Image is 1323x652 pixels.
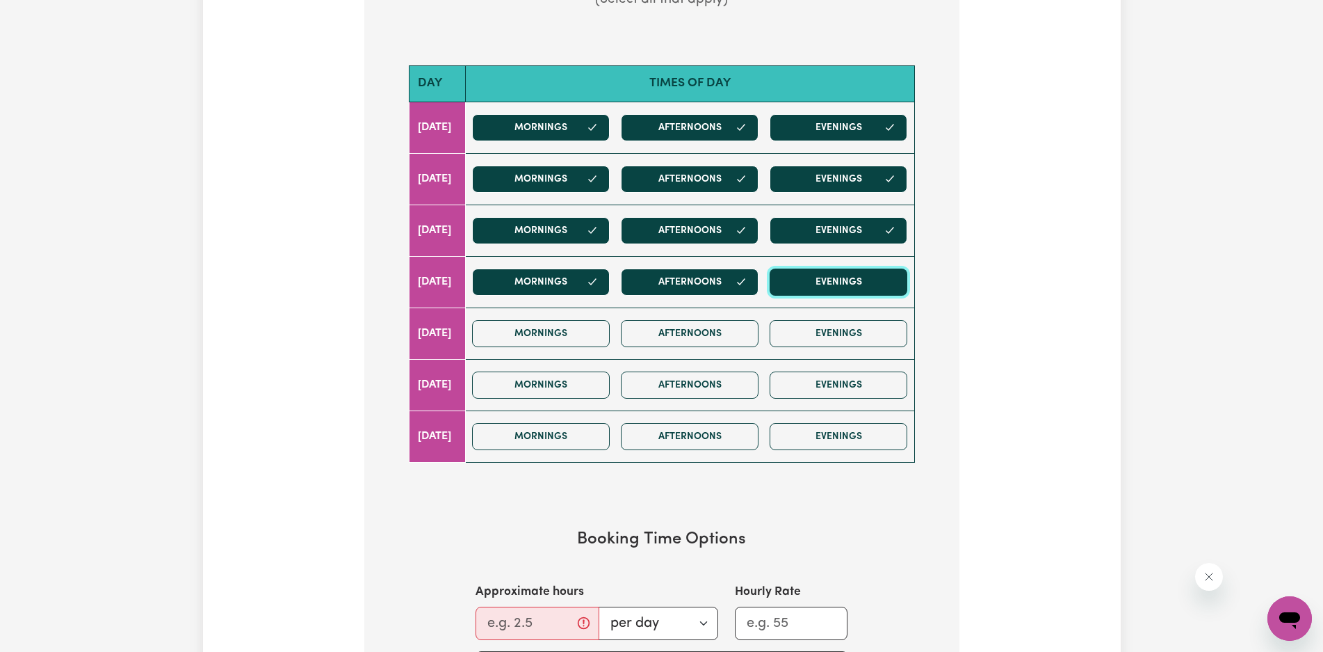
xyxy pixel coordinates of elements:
[409,530,915,550] h3: Booking Time Options
[472,423,610,450] button: Mornings
[770,423,907,450] button: Evenings
[621,320,758,347] button: Afternoons
[472,114,610,141] button: Mornings
[1267,596,1312,641] iframe: Button to launch messaging window
[409,359,466,411] td: [DATE]
[770,320,907,347] button: Evenings
[409,308,466,359] td: [DATE]
[409,256,466,308] td: [DATE]
[476,607,599,640] input: e.g. 2.5
[770,372,907,399] button: Evenings
[770,114,907,141] button: Evenings
[770,166,907,193] button: Evenings
[621,166,758,193] button: Afternoons
[735,583,801,601] label: Hourly Rate
[621,269,758,296] button: Afternoons
[621,217,758,244] button: Afternoons
[476,583,584,601] label: Approximate hours
[472,166,610,193] button: Mornings
[472,269,610,296] button: Mornings
[409,102,466,153] td: [DATE]
[472,217,610,244] button: Mornings
[472,372,610,399] button: Mornings
[621,114,758,141] button: Afternoons
[735,607,848,640] input: e.g. 55
[466,66,914,102] th: Times of day
[409,205,466,256] td: [DATE]
[472,320,610,347] button: Mornings
[621,372,758,399] button: Afternoons
[409,66,466,102] th: Day
[770,217,907,244] button: Evenings
[8,10,84,21] span: Need any help?
[621,423,758,450] button: Afternoons
[770,269,907,296] button: Evenings
[1195,563,1223,591] iframe: Close message
[409,411,466,462] td: [DATE]
[409,153,466,205] td: [DATE]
